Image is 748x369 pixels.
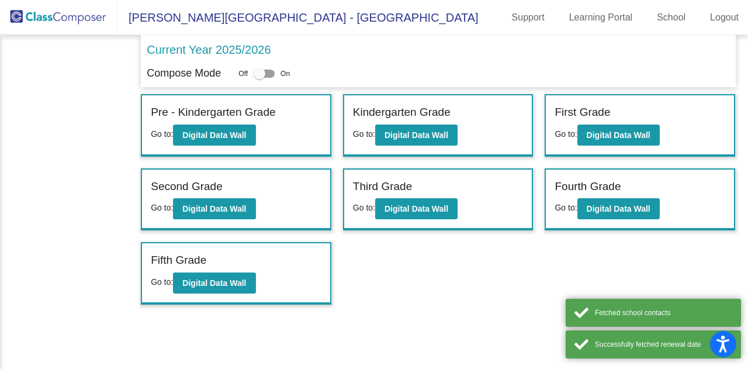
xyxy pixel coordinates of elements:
[577,198,660,219] button: Digital Data Wall
[151,203,173,212] span: Go to:
[238,68,248,79] span: Off
[385,130,448,140] b: Digital Data Wall
[555,129,577,139] span: Go to:
[173,273,255,294] button: Digital Data Wall
[173,125,255,146] button: Digital Data Wall
[555,178,621,195] label: Fourth Grade
[151,277,173,287] span: Go to:
[182,278,246,288] b: Digital Data Wall
[555,203,577,212] span: Go to:
[503,8,554,27] a: Support
[173,198,255,219] button: Digital Data Wall
[353,203,375,212] span: Go to:
[385,204,448,213] b: Digital Data Wall
[647,8,695,27] a: School
[353,129,375,139] span: Go to:
[147,65,221,81] p: Compose Mode
[587,204,650,213] b: Digital Data Wall
[353,104,451,121] label: Kindergarten Grade
[555,104,610,121] label: First Grade
[595,339,732,350] div: Successfully fetched renewal date
[560,8,642,27] a: Learning Portal
[595,308,732,318] div: Fetched school contacts
[375,198,458,219] button: Digital Data Wall
[353,178,412,195] label: Third Grade
[701,8,748,27] a: Logout
[151,129,173,139] span: Go to:
[117,8,479,27] span: [PERSON_NAME][GEOGRAPHIC_DATA] - [GEOGRAPHIC_DATA]
[151,178,223,195] label: Second Grade
[147,41,271,58] p: Current Year 2025/2026
[182,130,246,140] b: Digital Data Wall
[182,204,246,213] b: Digital Data Wall
[151,252,206,269] label: Fifth Grade
[587,130,650,140] b: Digital Data Wall
[280,68,290,79] span: On
[375,125,458,146] button: Digital Data Wall
[577,125,660,146] button: Digital Data Wall
[151,104,275,121] label: Pre - Kindergarten Grade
